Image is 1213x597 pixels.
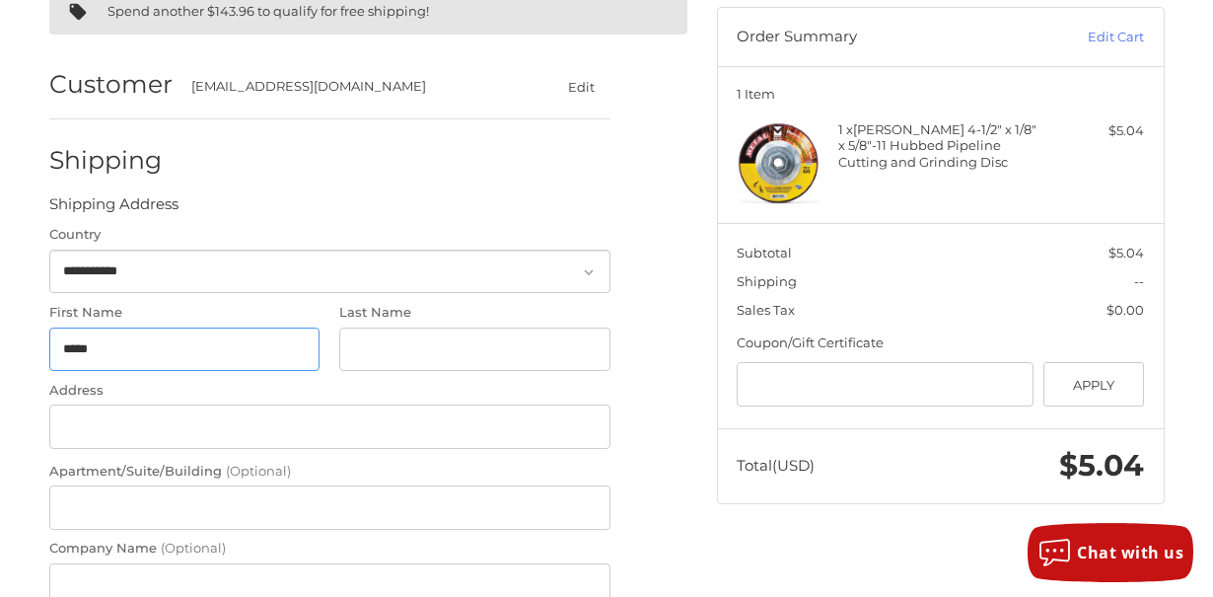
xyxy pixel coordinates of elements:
[1042,121,1144,141] div: $5.04
[737,245,792,261] span: Subtotal
[737,86,1144,102] h3: 1 Item
[49,145,165,176] h2: Shipping
[49,69,173,100] h2: Customer
[191,77,515,97] div: [EMAIL_ADDRESS][DOMAIN_NAME]
[1028,523,1193,582] button: Chat with us
[553,72,610,101] button: Edit
[737,334,1144,353] div: Coupon/Gift Certificate
[49,462,610,482] label: Apartment/Suite/Building
[49,225,610,245] label: Country
[838,121,1037,170] h4: 1 x [PERSON_NAME] 4-1/2" x 1/8" x 5/8"-11 Hubbed Pipeline Cutting and Grinding Disc
[1077,542,1183,563] span: Chat with us
[107,3,429,19] span: Spend another $143.96 to qualify for free shipping!
[737,28,1014,47] h3: Order Summary
[737,302,795,318] span: Sales Tax
[49,539,610,559] label: Company Name
[49,381,610,401] label: Address
[1134,273,1144,289] span: --
[1106,302,1144,318] span: $0.00
[737,273,797,289] span: Shipping
[737,456,815,475] span: Total (USD)
[49,303,321,323] label: First Name
[1015,28,1144,47] a: Edit Cart
[737,362,1034,407] input: Gift Certificate or Coupon Code
[1059,447,1144,484] span: $5.04
[226,463,291,479] small: (Optional)
[1043,362,1145,407] button: Apply
[49,193,178,225] legend: Shipping Address
[339,303,610,323] label: Last Name
[161,540,226,556] small: (Optional)
[1108,245,1144,261] span: $5.04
